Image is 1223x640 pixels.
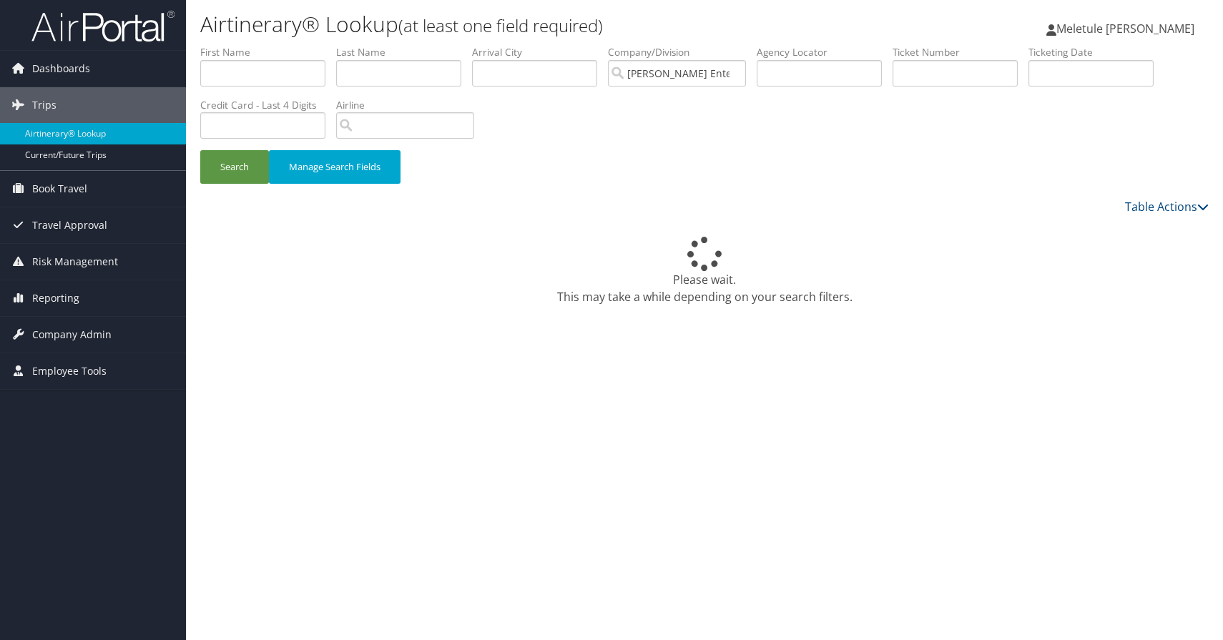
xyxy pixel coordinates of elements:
[32,353,107,389] span: Employee Tools
[32,317,112,353] span: Company Admin
[32,280,79,316] span: Reporting
[757,45,893,59] label: Agency Locator
[398,14,603,37] small: (at least one field required)
[200,45,336,59] label: First Name
[336,45,472,59] label: Last Name
[32,207,107,243] span: Travel Approval
[32,244,118,280] span: Risk Management
[200,237,1209,305] div: Please wait. This may take a while depending on your search filters.
[1056,21,1194,36] span: Meletule [PERSON_NAME]
[472,45,608,59] label: Arrival City
[336,98,485,112] label: Airline
[200,9,873,39] h1: Airtinerary® Lookup
[200,98,336,112] label: Credit Card - Last 4 Digits
[200,150,269,184] button: Search
[32,87,57,123] span: Trips
[269,150,401,184] button: Manage Search Fields
[1046,7,1209,50] a: Meletule [PERSON_NAME]
[893,45,1028,59] label: Ticket Number
[31,9,175,43] img: airportal-logo.png
[1028,45,1164,59] label: Ticketing Date
[1125,199,1209,215] a: Table Actions
[608,45,757,59] label: Company/Division
[32,171,87,207] span: Book Travel
[32,51,90,87] span: Dashboards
